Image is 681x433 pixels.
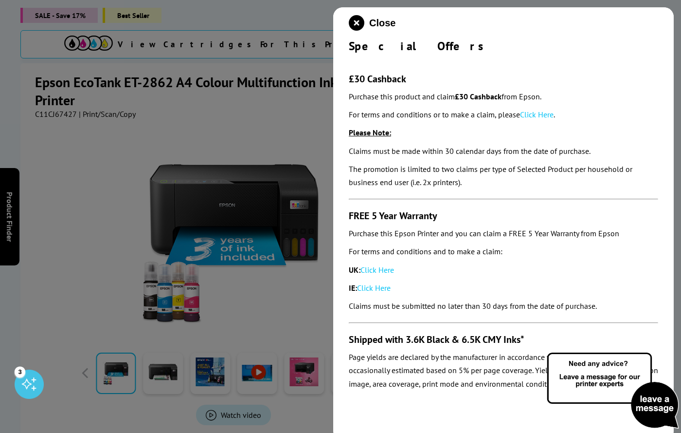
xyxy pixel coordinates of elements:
[349,38,658,54] div: Special Offers
[349,128,391,137] u: Please Note:
[349,73,658,85] h3: £30 Cashback
[360,265,394,275] a: Click Here
[357,283,391,293] a: Click Here
[349,352,658,388] em: Page yields are declared by the manufacturer in accordance with ISO/IEC standards or occasionally...
[349,15,395,31] button: close modal
[349,283,357,293] strong: IE:
[349,245,658,258] p: For terms and conditions and to make a claim:
[349,146,591,156] em: Claims must be made within 30 calendar days from the date of purchase.
[349,265,360,275] strong: UK:
[349,164,632,187] em: The promotion is limited to two claims per type of Selected Product per household or business end...
[15,366,25,377] div: 3
[455,92,502,101] strong: £30 Cashback
[520,110,554,119] a: Click Here
[349,333,658,346] h3: Shipped with 3.6K Black & 6.5K CMY Inks*
[349,227,658,240] p: Purchase this Epson Printer and you can claim a FREE 5 Year Warranty from Epson
[369,18,395,29] span: Close
[349,209,658,222] h3: FREE 5 Year Warranty
[349,300,658,313] p: Claims must be submitted no later than 30 days from the date of purchase.
[349,108,658,121] p: For terms and conditions or to make a claim, please .
[545,351,681,431] img: Open Live Chat window
[349,90,658,103] p: Purchase this product and claim from Epson.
